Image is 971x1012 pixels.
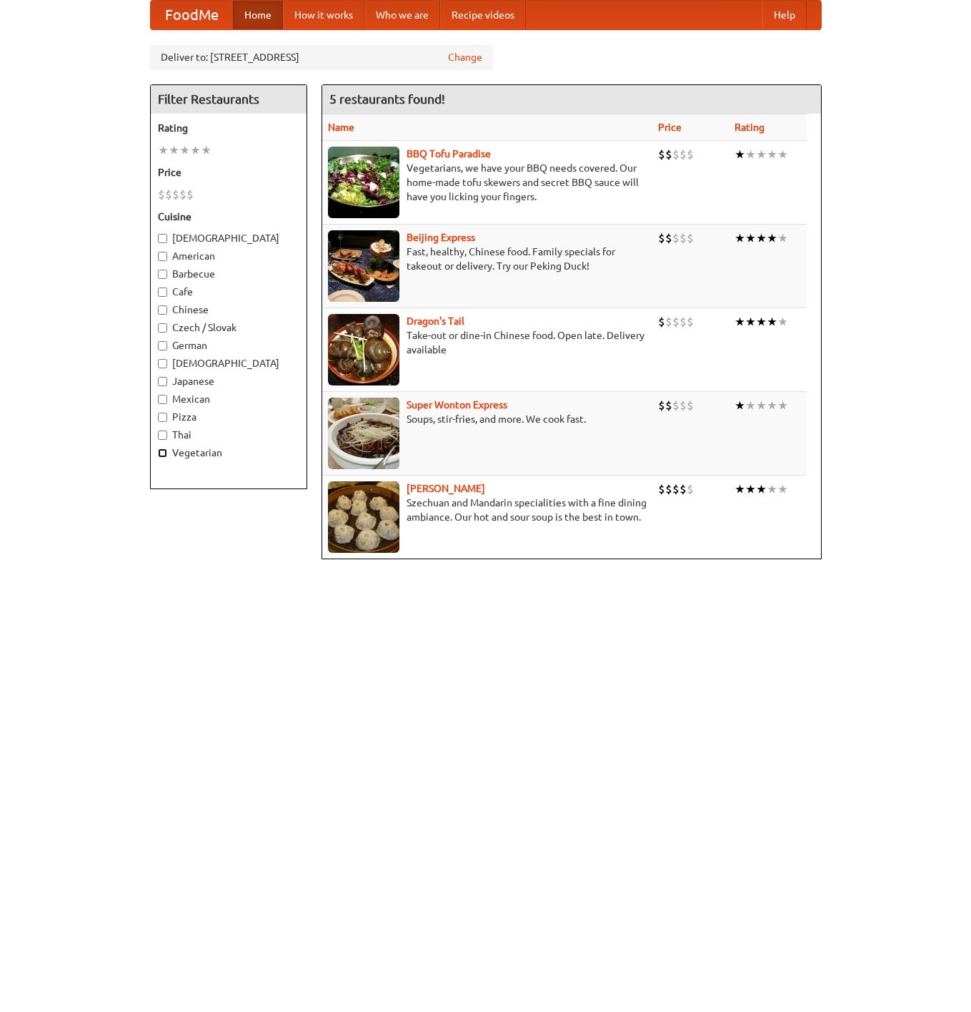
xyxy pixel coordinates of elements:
[756,481,767,497] li: ★
[658,314,665,330] li: $
[158,377,167,386] input: Japanese
[658,147,665,162] li: $
[658,481,665,497] li: $
[328,230,399,302] img: beijing.jpg
[767,398,777,413] li: ★
[767,230,777,246] li: ★
[777,398,788,413] li: ★
[448,50,482,64] a: Change
[190,142,201,158] li: ★
[179,187,186,202] li: $
[151,85,307,114] h4: Filter Restaurants
[158,285,299,299] label: Cafe
[158,320,299,335] label: Czech / Slovak
[407,399,507,411] a: Super Wonton Express
[328,412,647,426] p: Soups, stir-fries, and more. We cook fast.
[158,288,167,297] input: Cafe
[665,314,672,330] li: $
[679,230,687,246] li: $
[745,481,756,497] li: ★
[165,187,172,202] li: $
[407,148,491,159] a: BBQ Tofu Paradise
[665,230,672,246] li: $
[158,121,299,135] h5: Rating
[679,481,687,497] li: $
[756,230,767,246] li: ★
[767,481,777,497] li: ★
[679,314,687,330] li: $
[158,356,299,370] label: [DEMOGRAPHIC_DATA]
[777,481,788,497] li: ★
[658,122,682,133] a: Price
[687,398,694,413] li: $
[687,481,694,497] li: $
[179,142,190,158] li: ★
[233,1,283,29] a: Home
[735,122,765,133] a: Rating
[672,314,679,330] li: $
[169,142,179,158] li: ★
[407,232,475,243] a: Beijing Express
[328,398,399,469] img: superwonton.jpg
[158,165,299,180] h5: Price
[158,142,169,158] li: ★
[186,187,194,202] li: $
[158,395,167,404] input: Mexican
[665,147,672,162] li: $
[364,1,440,29] a: Who we are
[658,398,665,413] li: $
[672,147,679,162] li: $
[745,398,756,413] li: ★
[756,147,767,162] li: ★
[158,305,167,315] input: Chinese
[328,122,354,133] a: Name
[735,230,745,246] li: ★
[201,142,211,158] li: ★
[158,428,299,442] label: Thai
[158,267,299,281] label: Barbecue
[777,147,788,162] li: ★
[158,448,167,458] input: Vegetarian
[756,398,767,413] li: ★
[158,231,299,245] label: [DEMOGRAPHIC_DATA]
[407,483,485,494] a: [PERSON_NAME]
[158,338,299,353] label: German
[150,44,493,70] div: Deliver to: [STREET_ADDRESS]
[735,314,745,330] li: ★
[158,249,299,263] label: American
[672,230,679,246] li: $
[665,398,672,413] li: $
[735,147,745,162] li: ★
[687,314,694,330] li: $
[679,398,687,413] li: $
[158,413,167,422] input: Pizza
[158,359,167,368] input: [DEMOGRAPHIC_DATA]
[672,481,679,497] li: $
[158,187,165,202] li: $
[767,314,777,330] li: ★
[158,410,299,424] label: Pizza
[658,230,665,246] li: $
[407,315,464,327] a: Dragon's Tail
[158,210,299,224] h5: Cuisine
[767,147,777,162] li: ★
[777,314,788,330] li: ★
[151,1,233,29] a: FoodMe
[172,187,179,202] li: $
[158,323,167,333] input: Czech / Slovak
[745,314,756,330] li: ★
[329,92,445,106] ng-pluralize: 5 restaurants found!
[735,481,745,497] li: ★
[328,481,399,553] img: shandong.jpg
[687,230,694,246] li: $
[687,147,694,162] li: $
[158,374,299,388] label: Japanese
[158,446,299,460] label: Vegetarian
[328,147,399,218] img: tofuparadise.jpg
[158,234,167,243] input: [DEMOGRAPHIC_DATA]
[283,1,364,29] a: How it works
